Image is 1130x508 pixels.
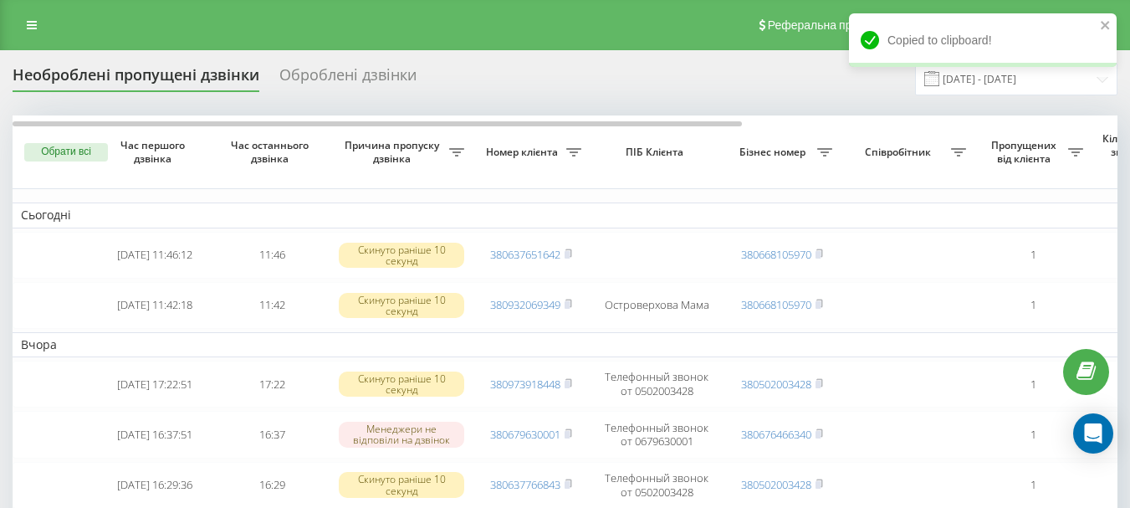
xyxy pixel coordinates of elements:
[24,143,108,162] button: Обрати всі
[339,293,464,318] div: Скинуто раніше 10 секунд
[590,282,724,329] td: Островерхова Мама
[110,139,200,165] span: Час першого дзвінка
[974,282,1092,329] td: 1
[339,139,449,165] span: Причина пропуску дзвінка
[13,66,259,92] div: Необроблені пропущені дзвінки
[96,361,213,408] td: [DATE] 17:22:51
[590,361,724,408] td: Телефонный звонок от 0502003428
[604,146,709,159] span: ПІБ Клієнта
[490,377,560,392] a: 380973918448
[339,243,464,268] div: Скинуто раніше 10 секунд
[768,18,891,32] span: Реферальна програма
[279,66,417,92] div: Оброблені дзвінки
[490,247,560,262] a: 380637651642
[227,139,317,165] span: Час останнього дзвінка
[1073,413,1113,454] div: Open Intercom Messenger
[741,377,811,392] a: 380502003428
[974,411,1092,458] td: 1
[590,411,724,458] td: Телефонный звонок от 0679630001
[96,282,213,329] td: [DATE] 11:42:18
[974,361,1092,408] td: 1
[490,297,560,312] a: 380932069349
[213,282,330,329] td: 11:42
[339,422,464,447] div: Менеджери не відповіли на дзвінок
[490,477,560,492] a: 380637766843
[213,232,330,279] td: 11:46
[741,477,811,492] a: 380502003428
[339,472,464,497] div: Скинуто раніше 10 секунд
[213,411,330,458] td: 16:37
[96,232,213,279] td: [DATE] 11:46:12
[732,146,817,159] span: Бізнес номер
[849,13,1117,67] div: Copied to clipboard!
[741,247,811,262] a: 380668105970
[983,139,1068,165] span: Пропущених від клієнта
[741,427,811,442] a: 380676466340
[490,427,560,442] a: 380679630001
[213,361,330,408] td: 17:22
[339,372,464,397] div: Скинуто раніше 10 секунд
[1100,18,1112,34] button: close
[481,146,566,159] span: Номер клієнта
[741,297,811,312] a: 380668105970
[974,232,1092,279] td: 1
[849,146,951,159] span: Співробітник
[96,411,213,458] td: [DATE] 16:37:51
